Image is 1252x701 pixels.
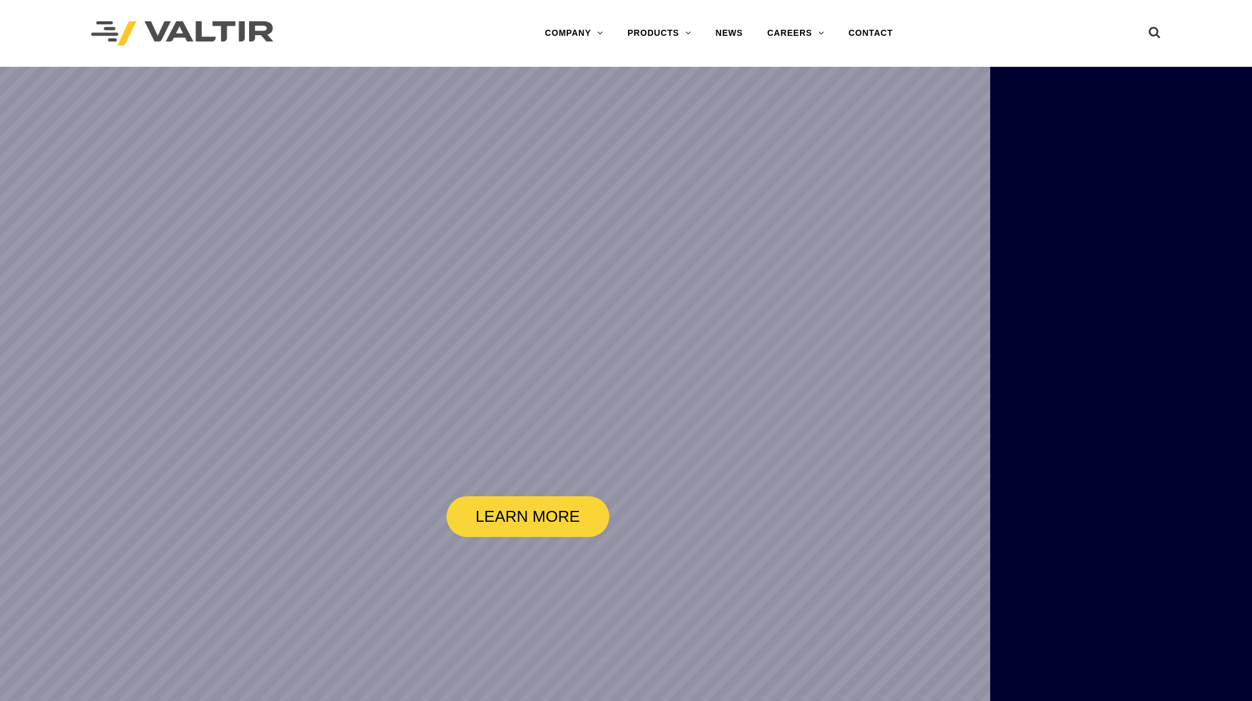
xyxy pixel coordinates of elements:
[755,21,836,46] a: CAREERS
[836,21,905,46] a: CONTACT
[615,21,703,46] a: PRODUCTS
[446,496,609,537] a: LEARN MORE
[91,21,273,46] img: Valtir
[703,21,755,46] a: NEWS
[533,21,615,46] a: COMPANY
